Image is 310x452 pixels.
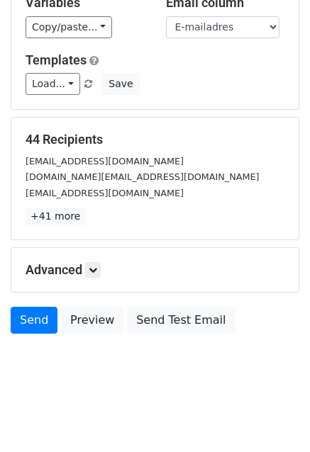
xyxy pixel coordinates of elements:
[26,156,184,166] small: [EMAIL_ADDRESS][DOMAIN_NAME]
[102,73,139,95] button: Save
[26,52,87,67] a: Templates
[26,132,284,147] h5: 44 Recipients
[61,307,123,334] a: Preview
[239,384,310,452] div: Chatwidget
[239,384,310,452] iframe: Chat Widget
[26,188,184,198] small: [EMAIL_ADDRESS][DOMAIN_NAME]
[26,73,80,95] a: Load...
[26,16,112,38] a: Copy/paste...
[11,307,57,334] a: Send
[26,262,284,278] h5: Advanced
[26,208,85,225] a: +41 more
[127,307,235,334] a: Send Test Email
[26,171,259,182] small: [DOMAIN_NAME][EMAIL_ADDRESS][DOMAIN_NAME]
